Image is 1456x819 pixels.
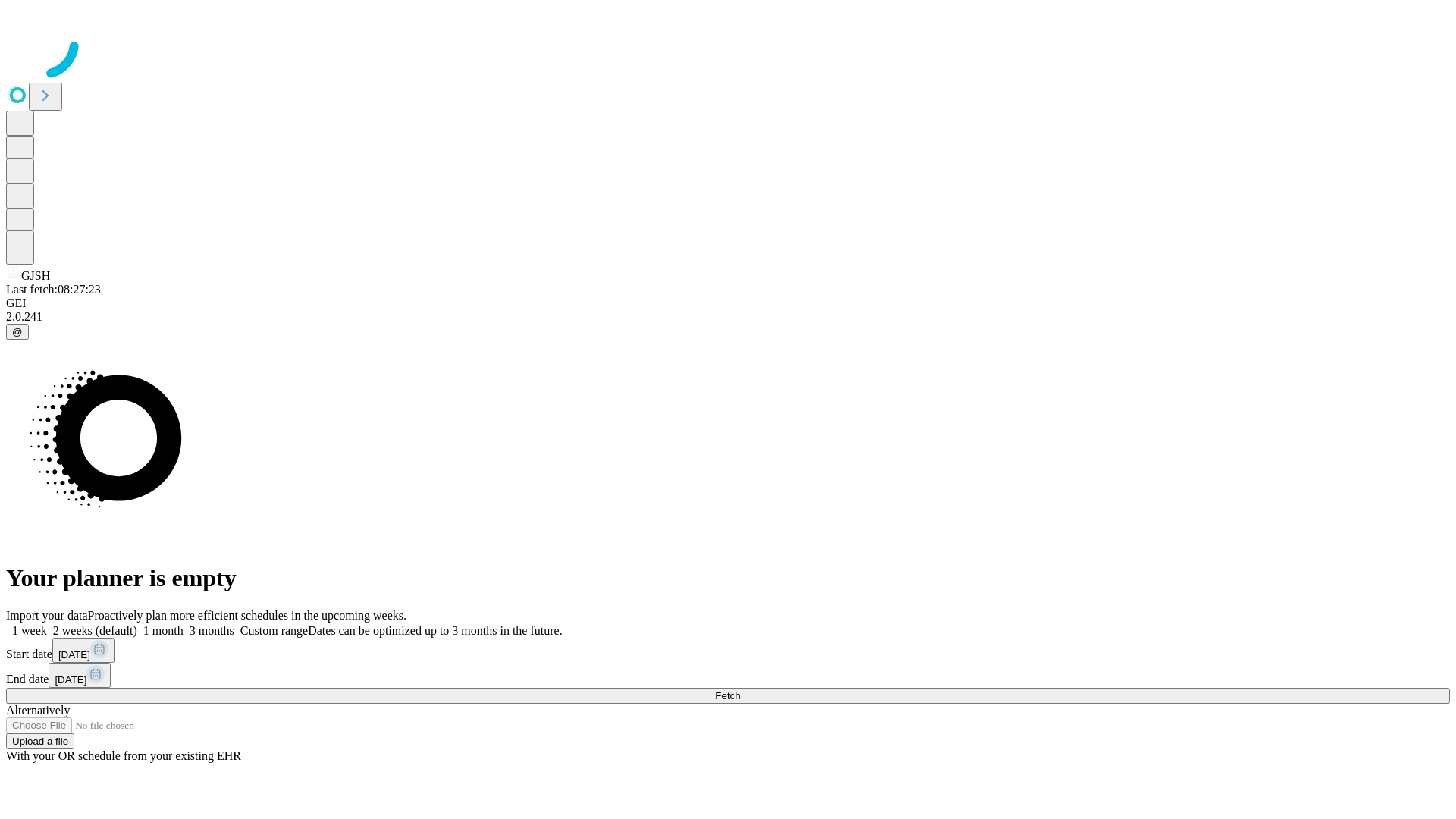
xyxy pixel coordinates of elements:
[6,310,1450,324] div: 2.0.241
[308,624,562,637] span: Dates can be optimized up to 3 months in the future.
[53,624,137,637] span: 2 weeks (default)
[6,324,29,340] button: @
[190,624,234,637] span: 3 months
[6,297,1450,310] div: GEI
[240,624,308,637] span: Custom range
[6,283,101,296] span: Last fetch: 08:27:23
[49,663,111,688] button: [DATE]
[88,609,406,622] span: Proactively plan more efficient schedules in the upcoming weeks.
[58,649,90,661] span: [DATE]
[6,749,241,762] span: With your OR schedule from your existing EHR
[6,704,70,717] span: Alternatively
[6,638,1450,663] div: Start date
[6,733,74,749] button: Upload a file
[715,690,740,701] span: Fetch
[143,624,184,637] span: 1 month
[6,688,1450,704] button: Fetch
[6,609,88,622] span: Import your data
[55,674,86,686] span: [DATE]
[6,663,1450,688] div: End date
[12,624,47,637] span: 1 week
[6,564,1450,592] h1: Your planner is empty
[12,326,23,337] span: @
[52,638,115,663] button: [DATE]
[21,269,50,282] span: GJSH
